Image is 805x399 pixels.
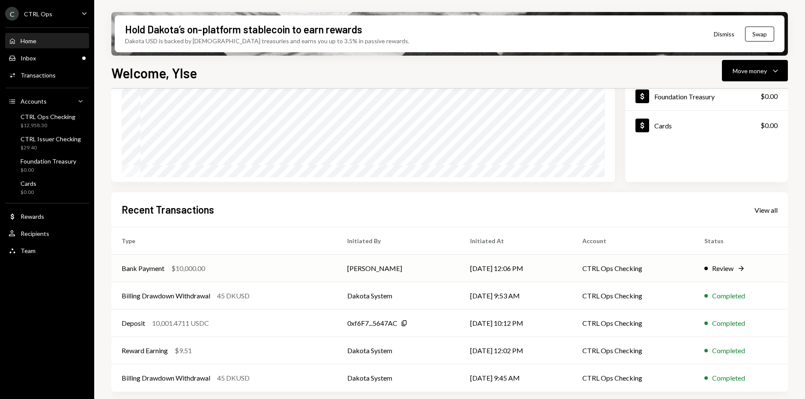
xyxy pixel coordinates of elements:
div: Dakota USD is backed by [DEMOGRAPHIC_DATA] treasuries and earns you up to 3.5% in passive rewards. [125,36,409,45]
div: $0.00 [21,167,76,174]
div: Move money [733,66,767,75]
td: Dakota System [337,282,460,310]
a: Cards$0.00 [625,111,788,140]
th: Initiated By [337,227,460,255]
div: Rewards [21,213,44,220]
a: Rewards [5,208,89,224]
div: Completed [712,373,745,383]
a: CTRL Ops Checking$12,958.30 [5,110,89,131]
td: CTRL Ops Checking [572,310,695,337]
div: $0.00 [21,189,36,196]
div: View all [754,206,778,214]
div: Recipients [21,230,49,237]
div: Bank Payment [122,263,164,274]
div: $10,000.00 [171,263,205,274]
div: 45 DKUSD [217,373,250,383]
a: Accounts [5,93,89,109]
th: Type [111,227,337,255]
div: Team [21,247,36,254]
th: Account [572,227,695,255]
div: Cards [654,122,672,130]
h1: Welcome, Ylse [111,64,197,81]
div: Deposit [122,318,145,328]
div: $0.00 [760,91,778,101]
div: Home [21,37,36,45]
div: Inbox [21,54,36,62]
td: CTRL Ops Checking [572,364,695,392]
td: CTRL Ops Checking [572,337,695,364]
button: Swap [745,27,774,42]
a: Team [5,243,89,258]
button: Move money [722,60,788,81]
td: Dakota System [337,337,460,364]
div: Transactions [21,71,56,79]
div: CTRL Issuer Checking [21,135,81,143]
th: Status [694,227,788,255]
td: [DATE] 12:02 PM [460,337,572,364]
a: View all [754,205,778,214]
td: [DATE] 9:53 AM [460,282,572,310]
td: [PERSON_NAME] [337,255,460,282]
div: CTRL Ops Checking [21,113,75,120]
div: Hold Dakota’s on-platform stablecoin to earn rewards [125,22,362,36]
div: Completed [712,318,745,328]
div: $9.51 [175,345,192,356]
div: $0.00 [760,120,778,131]
a: Foundation Treasury$0.00 [5,155,89,176]
h2: Recent Transactions [122,202,214,217]
a: Foundation Treasury$0.00 [625,82,788,110]
div: C [5,7,19,21]
a: Inbox [5,50,89,66]
a: Home [5,33,89,48]
a: Recipients [5,226,89,241]
td: [DATE] 12:06 PM [460,255,572,282]
td: Dakota System [337,364,460,392]
div: Completed [712,291,745,301]
a: Transactions [5,67,89,83]
div: Billing Drawdown Withdrawal [122,291,210,301]
div: Review [712,263,733,274]
div: 0xf6F7...5647AC [347,318,397,328]
div: Billing Drawdown Withdrawal [122,373,210,383]
div: Foundation Treasury [21,158,76,165]
div: Completed [712,345,745,356]
div: $29.40 [21,144,81,152]
td: [DATE] 9:45 AM [460,364,572,392]
th: Initiated At [460,227,572,255]
a: CTRL Issuer Checking$29.40 [5,133,89,153]
div: 45 DKUSD [217,291,250,301]
div: Foundation Treasury [654,92,715,101]
div: Cards [21,180,36,187]
td: [DATE] 10:12 PM [460,310,572,337]
div: $12,958.30 [21,122,75,129]
td: CTRL Ops Checking [572,255,695,282]
div: 10,001.4711 USDC [152,318,209,328]
div: Reward Earning [122,345,168,356]
div: CTRL Ops [24,10,52,18]
button: Dismiss [703,24,745,44]
div: Accounts [21,98,47,105]
a: Cards$0.00 [5,177,89,198]
td: CTRL Ops Checking [572,282,695,310]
